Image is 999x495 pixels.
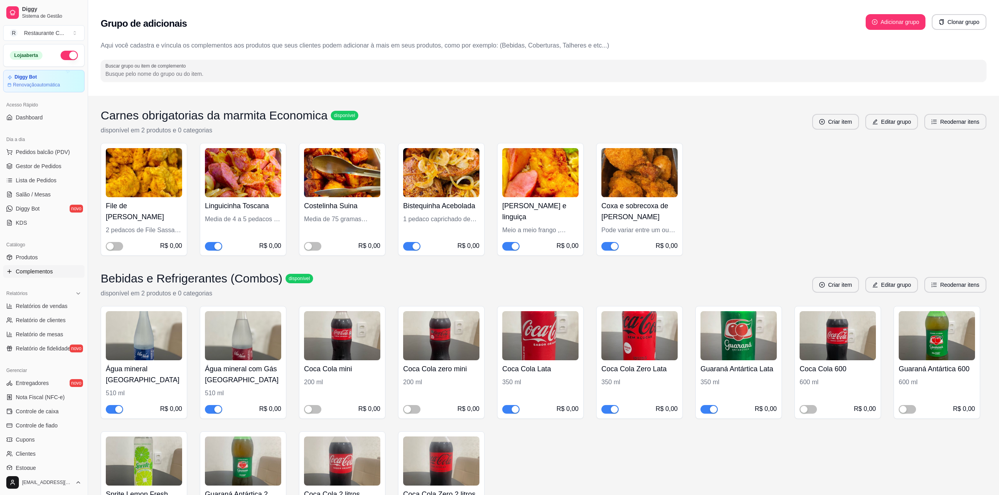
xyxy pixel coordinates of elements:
div: R$ 0,00 [160,404,182,414]
div: Media de 75 gramas podendo variar para mais ou para menos [304,214,380,224]
a: Gestor de Pedidos [3,160,85,172]
div: Media de 4 a 5 pedacos de linguica [205,214,281,224]
h4: Coca Cola 600 [800,363,876,374]
span: copy [939,19,944,25]
a: Salão / Mesas [3,188,85,201]
img: product-image [601,311,678,360]
div: R$ 0,00 [854,404,876,414]
h4: File de [PERSON_NAME] [106,200,182,222]
article: Renovação automática [13,82,60,88]
span: Relatório de mesas [16,330,63,338]
div: R$ 0,00 [656,404,678,414]
span: Gestor de Pedidos [16,162,61,170]
div: R$ 0,00 [457,241,479,251]
div: 600 ml [899,378,975,387]
h4: Guaraná Antártica Lata [700,363,777,374]
button: Alterar Status [61,51,78,60]
img: product-image [205,311,281,360]
span: KDS [16,219,27,227]
p: disponível em 2 produtos e 0 categorias [101,126,358,135]
button: plus-circleAdicionar grupo [866,14,925,30]
h3: Carnes obrigatorias da marmita Economica [101,108,328,123]
img: product-image [403,148,479,197]
span: Relatório de clientes [16,316,66,324]
button: editEditar grupo [865,114,918,130]
a: Lista de Pedidos [3,174,85,187]
a: Clientes [3,447,85,460]
p: disponível em 2 produtos e 0 categorias [101,289,313,298]
div: Pode variar entre um ou dois pedaço de coxa ou sobrecoxa dependendo do tamanho [601,225,678,235]
button: Select a team [3,25,85,41]
a: Nota Fiscal (NFC-e) [3,391,85,403]
span: edit [872,119,878,125]
span: Complementos [16,268,53,275]
button: plus-circleCriar item [812,114,859,130]
a: Relatório de clientes [3,314,85,326]
div: R$ 0,00 [259,241,281,251]
h4: Coca Cola zero mini [403,363,479,374]
span: Cupons [16,436,35,444]
button: copyClonar grupo [932,14,986,30]
div: 510 ml [106,389,182,398]
span: plus-circle [819,282,825,288]
a: Produtos [3,251,85,264]
div: Restaurante C ... [24,29,64,37]
span: Controle de fiado [16,422,58,429]
h4: Coca Cola Zero Lata [601,363,678,374]
h4: Linguicinha Toscana [205,200,281,211]
img: product-image [205,436,281,486]
div: R$ 0,00 [656,241,678,251]
div: 350 ml [502,378,579,387]
img: product-image [502,311,579,360]
img: product-image [800,311,876,360]
img: product-image [899,311,975,360]
button: Pedidos balcão (PDV) [3,146,85,158]
a: Dashboard [3,111,85,124]
button: [EMAIL_ADDRESS][DOMAIN_NAME] [3,473,85,492]
span: Clientes [16,450,36,458]
div: R$ 0,00 [557,404,579,414]
a: DiggySistema de Gestão [3,3,85,22]
img: product-image [304,148,380,197]
a: Entregadoresnovo [3,377,85,389]
p: Aqui você cadastra e víncula os complementos aos produtos que seus clientes podem adicionar à mai... [101,41,986,50]
img: product-image [601,148,678,197]
img: product-image [700,311,777,360]
a: Relatório de fidelidadenovo [3,342,85,355]
a: Relatórios de vendas [3,300,85,312]
span: plus-circle [872,19,877,25]
div: R$ 0,00 [259,404,281,414]
span: R [10,29,18,37]
button: ordered-listReodernar itens [924,114,986,130]
h4: Água mineral com Gás [GEOGRAPHIC_DATA] [205,363,281,385]
span: Lista de Pedidos [16,176,57,184]
a: Complementos [3,265,85,278]
img: product-image [403,311,479,360]
div: 1 pedaco caprichado de bisteca [403,214,479,224]
div: R$ 0,00 [557,241,579,251]
div: R$ 0,00 [755,404,777,414]
span: Controle de caixa [16,407,59,415]
span: edit [872,282,878,288]
h4: Bistequinha Acebolada [403,200,479,211]
span: Pedidos balcão (PDV) [16,148,70,156]
span: disponível [332,112,357,119]
span: Relatórios [6,290,28,297]
img: product-image [502,148,579,197]
div: 200 ml [403,378,479,387]
div: Acesso Rápido [3,99,85,111]
div: 350 ml [601,378,678,387]
img: product-image [205,148,281,197]
span: Dashboard [16,114,43,121]
h4: Água mineral [GEOGRAPHIC_DATA] [106,363,182,385]
span: ordered-list [931,119,937,125]
div: R$ 0,00 [160,241,182,251]
span: Salão / Mesas [16,191,51,198]
a: Diggy Botnovo [3,202,85,215]
span: [EMAIL_ADDRESS][DOMAIN_NAME] [22,479,72,486]
span: Nota Fiscal (NFC-e) [16,393,65,401]
h4: Coca Cola mini [304,363,380,374]
div: 600 ml [800,378,876,387]
span: ordered-list [931,282,937,288]
div: Meio a meio frango , [PERSON_NAME] ou sobrecoxa de linguica toscana [502,225,579,235]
